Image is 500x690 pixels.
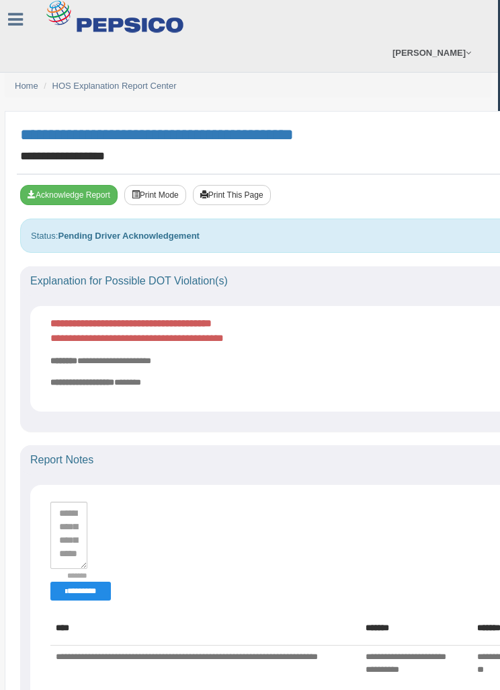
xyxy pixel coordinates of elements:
[52,81,177,91] a: HOS Explanation Report Center
[124,185,186,205] button: Print Mode
[386,34,478,72] a: [PERSON_NAME]
[58,231,199,241] strong: Pending Driver Acknowledgement
[50,582,111,601] button: Change Filter Options
[20,185,118,205] button: Acknowledge Receipt
[15,81,38,91] a: Home
[193,185,271,205] button: Print This Page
